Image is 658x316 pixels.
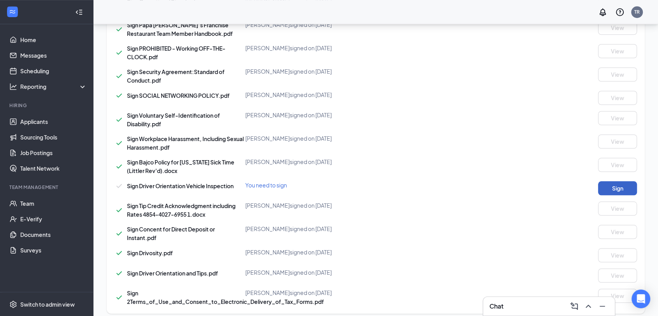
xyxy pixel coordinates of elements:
div: [PERSON_NAME] signed on [DATE] [245,44,419,52]
svg: Checkmark [114,293,124,302]
button: View [598,134,637,148]
button: View [598,201,637,215]
button: View [598,111,637,125]
div: TR [634,9,640,15]
button: View [598,289,637,303]
svg: Checkmark [114,162,124,171]
span: Sign Driver Orientation and Tips.pdf [127,270,218,277]
span: Sign Concent for Direct Deposit or Instant.pdf [127,226,215,241]
a: Messages [20,48,87,63]
h3: Chat [489,302,503,311]
span: Sign Voluntary Self-Identification of Disability.pdf [127,112,220,127]
div: [PERSON_NAME] signed on [DATE] [245,225,419,233]
div: [PERSON_NAME] signed on [DATE] [245,268,419,276]
div: [PERSON_NAME] signed on [DATE] [245,91,419,99]
a: Sourcing Tools [20,129,87,145]
div: Switch to admin view [20,300,75,308]
div: You need to sign [245,181,419,189]
a: E-Verify [20,211,87,227]
span: Sign Drivosity.pdf [127,249,173,256]
button: View [598,67,637,81]
svg: WorkstreamLogo [9,8,16,16]
svg: Collapse [75,8,83,16]
span: Sign SOCIAL NETWORKING POLICY.pdf [127,92,230,99]
a: Home [20,32,87,48]
div: Hiring [9,102,85,109]
span: Sign PROHIBITED - Working OFF-THE-CLOCK.pdf [127,45,225,60]
svg: Notifications [598,7,607,17]
svg: Checkmark [114,268,124,278]
span: Sign Tip Credit Acknowledgment including Rates 4854-4027-6955 1.docx [127,202,236,218]
a: Talent Network [20,161,87,176]
svg: Analysis [9,83,17,90]
div: [PERSON_NAME] signed on [DATE] [245,289,419,297]
svg: ComposeMessage [570,302,579,311]
div: [PERSON_NAME] signed on [DATE] [245,158,419,166]
button: View [598,268,637,282]
button: View [598,158,637,172]
span: Sign Security Agreement:Standard of Conduct.pdf [127,68,225,84]
button: Minimize [596,300,609,312]
div: [PERSON_NAME] signed on [DATE] [245,248,419,256]
div: [PERSON_NAME] signed on [DATE] [245,67,419,75]
a: Team [20,196,87,211]
svg: QuestionInfo [615,7,625,17]
svg: Checkmark [114,181,124,191]
svg: Checkmark [114,115,124,124]
a: Surveys [20,242,87,258]
svg: Checkmark [114,71,124,81]
span: Sign Driver Orientation Vehicle Inspection [127,182,234,189]
button: View [598,91,637,105]
div: Team Management [9,184,85,191]
button: View [598,248,637,262]
svg: Checkmark [114,229,124,238]
svg: Settings [9,300,17,308]
svg: Minimize [598,302,607,311]
svg: ChevronUp [584,302,593,311]
div: Reporting [20,83,87,90]
div: [PERSON_NAME] signed on [DATE] [245,134,419,142]
svg: Checkmark [114,205,124,215]
button: Sign [598,181,637,195]
div: Open Intercom Messenger [632,290,650,308]
div: [PERSON_NAME] signed on [DATE] [245,201,419,209]
a: Job Postings [20,145,87,161]
svg: Checkmark [114,248,124,258]
svg: Checkmark [114,25,124,34]
span: Sign 2Terms_of_Use_and_Consent_to_Electronic_Delivery_of_Tax_Forms.pdf [127,290,324,305]
a: Scheduling [20,63,87,79]
button: ChevronUp [582,300,595,312]
a: Documents [20,227,87,242]
button: View [598,225,637,239]
div: [PERSON_NAME] signed on [DATE] [245,111,419,119]
button: View [598,21,637,35]
span: Sign Workplace Harassment, Including Sexual Harassment.pdf [127,135,244,151]
svg: Checkmark [114,48,124,57]
svg: Checkmark [114,91,124,100]
span: Sign Bajco Policy for [US_STATE] Sick Time (Littler Rev'd).docx [127,159,234,174]
div: [PERSON_NAME] signed on [DATE] [245,21,419,28]
button: ComposeMessage [568,300,581,312]
button: View [598,44,637,58]
svg: Checkmark [114,138,124,148]
a: Applicants [20,114,87,129]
